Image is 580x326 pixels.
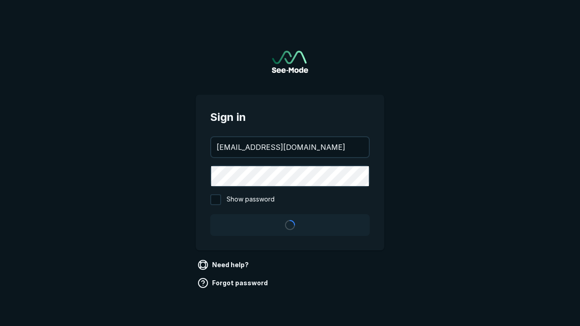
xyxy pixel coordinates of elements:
input: your@email.com [211,137,369,157]
a: Go to sign in [272,51,308,73]
a: Need help? [196,258,252,272]
span: Show password [227,194,275,205]
img: See-Mode Logo [272,51,308,73]
a: Forgot password [196,276,271,290]
span: Sign in [210,109,370,125]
